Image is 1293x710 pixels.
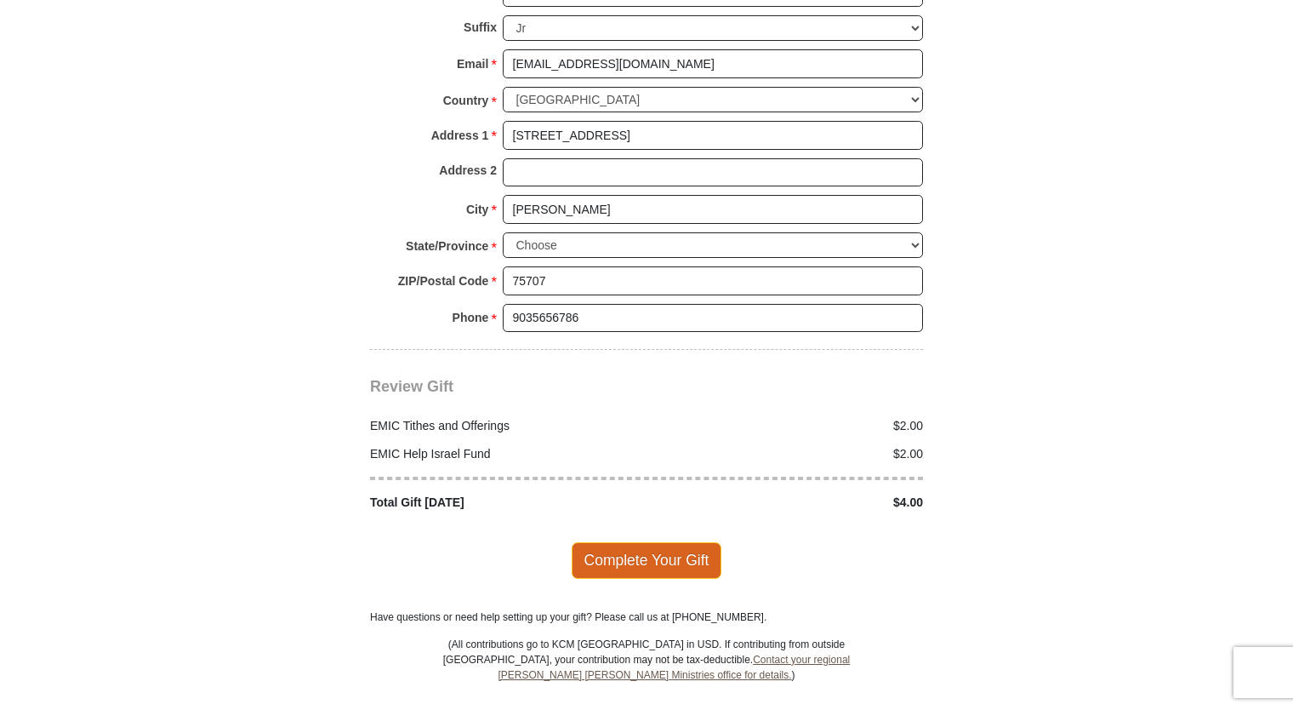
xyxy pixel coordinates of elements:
strong: City [466,198,488,221]
div: EMIC Help Israel Fund [362,445,647,463]
strong: Phone [453,306,489,329]
strong: Suffix [464,15,497,39]
strong: ZIP/Postal Code [398,269,489,293]
p: Have questions or need help setting up your gift? Please call us at [PHONE_NUMBER]. [370,610,923,625]
a: Contact your regional [PERSON_NAME] [PERSON_NAME] Ministries office for details. [498,654,850,681]
strong: Country [443,89,489,112]
span: Review Gift [370,378,453,395]
span: Complete Your Gift [572,542,722,578]
strong: Email [457,52,488,76]
div: Total Gift [DATE] [362,494,647,512]
div: EMIC Tithes and Offerings [362,417,647,435]
strong: Address 1 [431,123,489,147]
strong: Address 2 [439,158,497,182]
strong: State/Province [406,234,488,258]
div: $2.00 [646,417,932,435]
div: $2.00 [646,445,932,463]
div: $4.00 [646,494,932,512]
